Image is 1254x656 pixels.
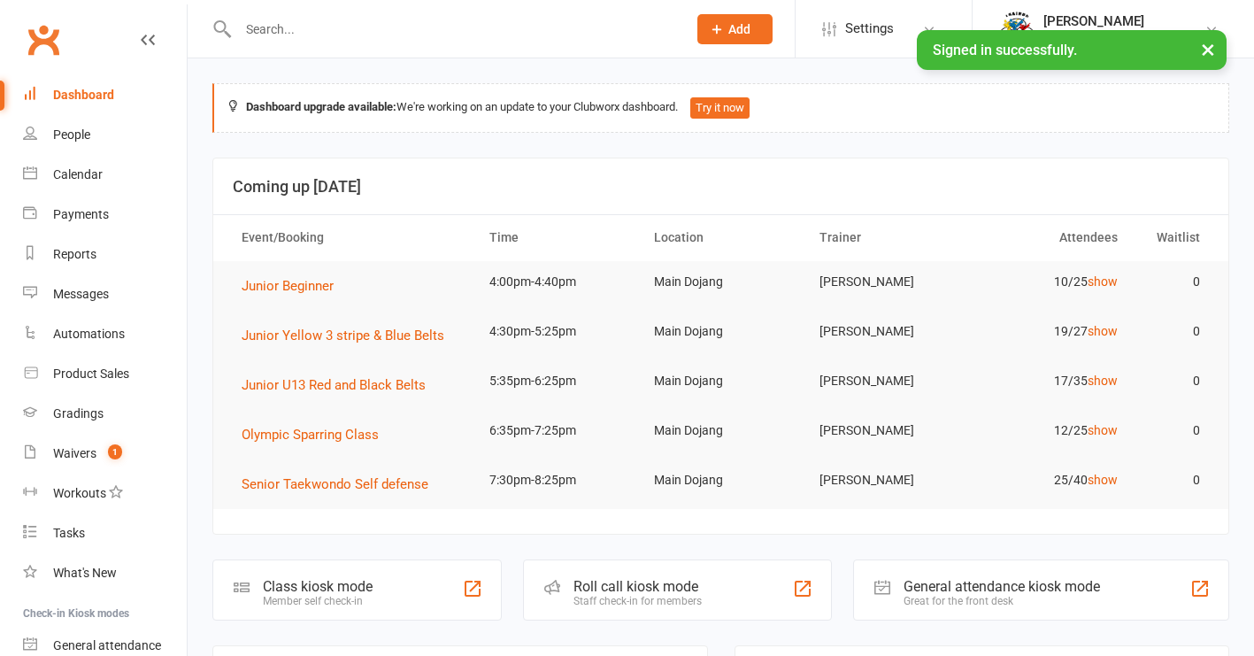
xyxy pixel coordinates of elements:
[21,18,65,62] a: Clubworx
[23,513,187,553] a: Tasks
[242,275,346,297] button: Junior Beginner
[638,215,804,260] th: Location
[968,410,1134,451] td: 12/25
[1134,215,1216,260] th: Waitlist
[1134,410,1216,451] td: 0
[473,410,639,451] td: 6:35pm-7:25pm
[53,88,114,102] div: Dashboard
[968,261,1134,303] td: 10/25
[23,434,187,474] a: Waivers 1
[968,459,1134,501] td: 25/40
[473,215,639,260] th: Time
[23,75,187,115] a: Dashboard
[804,459,969,501] td: [PERSON_NAME]
[697,14,773,44] button: Add
[242,278,334,294] span: Junior Beginner
[804,311,969,352] td: [PERSON_NAME]
[242,424,391,445] button: Olympic Sparring Class
[53,526,85,540] div: Tasks
[23,235,187,274] a: Reports
[23,195,187,235] a: Payments
[804,360,969,402] td: [PERSON_NAME]
[473,459,639,501] td: 7:30pm-8:25pm
[1088,274,1118,289] a: show
[23,553,187,593] a: What's New
[845,9,894,49] span: Settings
[1088,423,1118,437] a: show
[263,595,373,607] div: Member self check-in
[23,354,187,394] a: Product Sales
[968,311,1134,352] td: 19/27
[999,12,1035,47] img: thumb_image1638236014.png
[53,287,109,301] div: Messages
[23,115,187,155] a: People
[53,207,109,221] div: Payments
[108,444,122,459] span: 1
[242,328,444,343] span: Junior Yellow 3 stripe & Blue Belts
[23,474,187,513] a: Workouts
[1134,311,1216,352] td: 0
[263,578,373,595] div: Class kiosk mode
[473,311,639,352] td: 4:30pm-5:25pm
[242,374,438,396] button: Junior U13 Red and Black Belts
[968,215,1134,260] th: Attendees
[904,578,1100,595] div: General attendance kiosk mode
[638,360,804,402] td: Main Dojang
[1088,473,1118,487] a: show
[638,311,804,352] td: Main Dojang
[690,97,750,119] button: Try it now
[638,410,804,451] td: Main Dojang
[242,377,426,393] span: Junior U13 Red and Black Belts
[1043,29,1204,45] div: [PERSON_NAME] Taekwondo
[53,327,125,341] div: Automations
[23,155,187,195] a: Calendar
[53,127,90,142] div: People
[53,446,96,460] div: Waivers
[53,566,117,580] div: What's New
[23,394,187,434] a: Gradings
[473,360,639,402] td: 5:35pm-6:25pm
[904,595,1100,607] div: Great for the front desk
[212,83,1229,133] div: We're working on an update to your Clubworx dashboard.
[1088,324,1118,338] a: show
[23,274,187,314] a: Messages
[728,22,750,36] span: Add
[1088,374,1118,388] a: show
[242,427,379,443] span: Olympic Sparring Class
[1043,13,1204,29] div: [PERSON_NAME]
[804,410,969,451] td: [PERSON_NAME]
[573,578,702,595] div: Roll call kiosk mode
[53,638,161,652] div: General attendance
[242,476,428,492] span: Senior Taekwondo Self defense
[242,474,441,495] button: Senior Taekwondo Self defense
[233,17,674,42] input: Search...
[53,406,104,421] div: Gradings
[53,247,96,261] div: Reports
[226,215,473,260] th: Event/Booking
[638,459,804,501] td: Main Dojang
[233,178,1209,196] h3: Coming up [DATE]
[53,486,106,500] div: Workouts
[23,314,187,354] a: Automations
[53,367,129,381] div: Product Sales
[968,360,1134,402] td: 17/35
[573,595,702,607] div: Staff check-in for members
[804,261,969,303] td: [PERSON_NAME]
[933,42,1077,58] span: Signed in successfully.
[638,261,804,303] td: Main Dojang
[242,325,457,346] button: Junior Yellow 3 stripe & Blue Belts
[473,261,639,303] td: 4:00pm-4:40pm
[53,167,103,181] div: Calendar
[1192,30,1224,68] button: ×
[1134,459,1216,501] td: 0
[804,215,969,260] th: Trainer
[246,100,396,113] strong: Dashboard upgrade available:
[1134,261,1216,303] td: 0
[1134,360,1216,402] td: 0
